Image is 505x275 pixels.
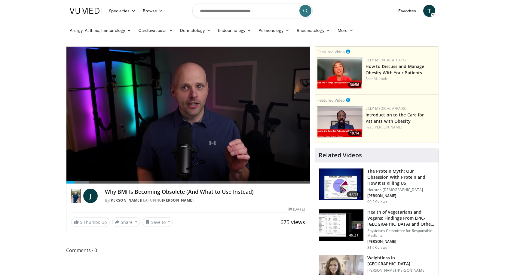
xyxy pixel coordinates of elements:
[367,187,435,192] p: Houston [DEMOGRAPHIC_DATA]
[348,82,361,88] span: 30:56
[109,198,141,203] a: [PERSON_NAME]
[66,246,310,254] span: Comments 0
[293,24,334,36] a: Rheumatology
[395,5,420,17] a: Favorites
[319,152,362,159] h4: Related Videos
[319,209,435,250] a: 49:21 Health of Vegetarians and Vegans: Findings From EPIC-[GEOGRAPHIC_DATA] and Othe… Physicians...
[366,125,436,130] div: Feat.
[162,198,194,203] a: [PERSON_NAME]
[334,24,357,36] a: More
[366,106,406,111] a: Lilly Medical Affairs
[366,112,424,124] a: Introduction to the Care for Patients with Obesity
[367,255,435,267] h3: Weightloss in [GEOGRAPHIC_DATA]
[347,232,361,238] span: 49:21
[289,207,305,212] div: [DATE]
[348,131,361,136] span: 19:14
[367,168,435,186] h3: The Protein Myth: Our Obsession With Protein and How It Is Killing US
[105,189,305,195] h4: Why BMI Is Becoming Obsolete (And What to Use Instead)
[135,24,176,36] a: Cardiovascular
[366,57,406,63] a: Lilly Medical Affairs
[280,218,305,226] span: 675 views
[192,4,313,18] input: Search topics, interventions
[374,125,402,130] a: [PERSON_NAME]
[142,217,173,227] button: Save to
[71,189,81,203] img: Dr. Jordan Rennicke
[105,5,139,17] a: Specialties
[367,239,435,244] p: [PERSON_NAME]
[317,57,363,89] img: c98a6a29-1ea0-4bd5-8cf5-4d1e188984a7.png.150x105_q85_crop-smart_upscale.png
[112,217,140,227] button: Share
[317,57,363,89] a: 30:56
[317,106,363,137] img: acc2e291-ced4-4dd5-b17b-d06994da28f3.png.150x105_q85_crop-smart_upscale.png
[66,47,310,184] video-js: Video Player
[214,24,255,36] a: Endocrinology
[105,198,305,203] div: By FEATURING
[317,49,345,54] small: Featured Video
[139,5,167,17] a: Browse
[71,218,110,227] a: 5 Thumbs Up
[319,168,435,204] a: 47:11 The Protein Myth: Our Obsession With Protein and How It Is Killing US Houston [DEMOGRAPHIC_...
[80,219,82,225] span: 5
[423,5,435,17] a: T
[255,24,293,36] a: Pulmonology
[367,209,435,227] h3: Health of Vegetarians and Vegans: Findings From EPIC-[GEOGRAPHIC_DATA] and Othe…
[176,24,214,36] a: Dermatology
[66,24,135,36] a: Allergy, Asthma, Immunology
[367,193,435,198] p: [PERSON_NAME]
[319,168,363,200] img: b7b8b05e-5021-418b-a89a-60a270e7cf82.150x105_q85_crop-smart_upscale.jpg
[319,209,363,241] img: 606f2b51-b844-428b-aa21-8c0c72d5a896.150x105_q85_crop-smart_upscale.jpg
[367,268,435,273] p: [PERSON_NAME] [PERSON_NAME]
[367,245,387,250] p: 31.6K views
[366,76,436,82] div: Feat.
[367,199,387,204] p: 90.2K views
[83,189,98,203] a: J
[317,106,363,137] a: 19:14
[70,8,102,14] img: VuMedi Logo
[374,76,387,81] a: M. Look
[347,191,361,197] span: 47:11
[367,228,435,238] p: Physicians Committee for Responsible Medicine
[366,63,424,76] a: How to Discuss and Manage Obesity With Your Patients
[317,97,345,103] small: Featured Video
